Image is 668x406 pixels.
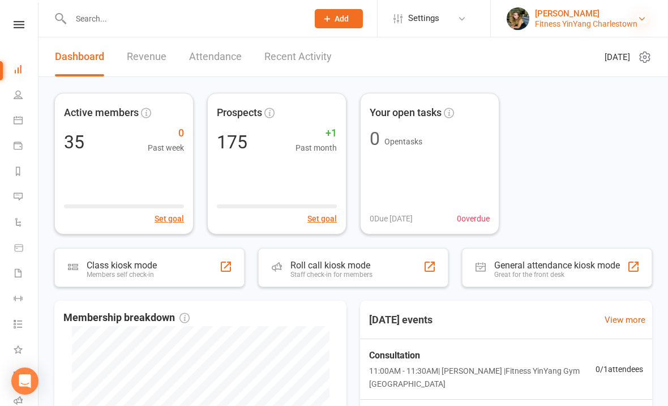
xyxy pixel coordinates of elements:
span: Settings [408,6,439,31]
span: Active members [64,105,139,121]
a: Reports [14,160,39,185]
span: Consultation [369,348,596,363]
a: View more [605,313,645,327]
a: Revenue [127,37,166,76]
div: Open Intercom Messenger [11,367,38,395]
button: Add [315,9,363,28]
div: General attendance kiosk mode [494,260,620,271]
span: Past month [296,142,337,154]
span: Membership breakdown [63,310,190,326]
div: Members self check-in [87,271,157,279]
div: Great for the front desk [494,271,620,279]
div: 35 [64,133,84,151]
h3: [DATE] events [360,310,442,330]
div: 0 [370,130,380,148]
span: 0 / 1 attendees [596,363,643,375]
div: Staff check-in for members [290,271,372,279]
span: +1 [296,125,337,142]
span: 0 [148,125,184,142]
div: Fitness YinYang Charlestown [535,19,637,29]
div: [PERSON_NAME] [535,8,637,19]
a: People [14,83,39,109]
span: Your open tasks [370,105,442,121]
span: Open tasks [384,137,422,146]
img: thumb_image1684727916.png [507,7,529,30]
a: Product Sales [14,236,39,262]
input: Search... [67,11,300,27]
a: What's New [14,338,39,364]
span: Prospects [217,105,262,121]
a: Dashboard [14,58,39,83]
button: Set goal [155,212,184,225]
button: Set goal [307,212,337,225]
a: Attendance [189,37,242,76]
span: 0 Due [DATE] [370,212,413,225]
span: [DATE] [605,50,630,64]
span: 11:00AM - 11:30AM | [PERSON_NAME] | Fitness YinYang Gym [GEOGRAPHIC_DATA] [369,365,596,390]
a: General attendance kiosk mode [14,364,39,389]
div: Class kiosk mode [87,260,157,271]
a: Payments [14,134,39,160]
span: 0 overdue [457,212,490,225]
a: Recent Activity [264,37,332,76]
a: Calendar [14,109,39,134]
div: Roll call kiosk mode [290,260,372,271]
span: Add [335,14,349,23]
a: Dashboard [55,37,104,76]
div: 175 [217,133,247,151]
span: Past week [148,142,184,154]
